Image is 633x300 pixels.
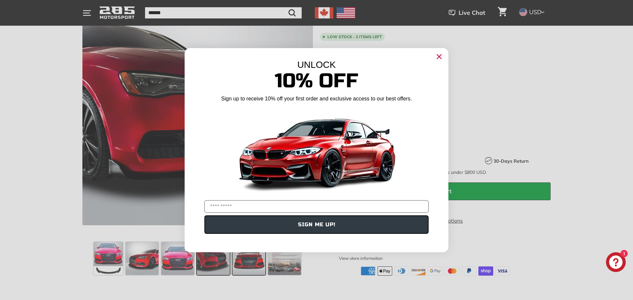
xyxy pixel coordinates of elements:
span: 10% Off [275,69,358,93]
inbox-online-store-chat: Shopify online store chat [604,252,628,274]
span: UNLOCK [297,60,336,70]
img: Banner showing BMW 4 Series Body kit [234,105,399,198]
span: Sign up to receive 10% off your first order and exclusive access to our best offers. [221,96,412,101]
button: SIGN ME UP! [204,215,429,234]
input: YOUR EMAIL [204,200,429,213]
button: Close dialog [434,51,444,62]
